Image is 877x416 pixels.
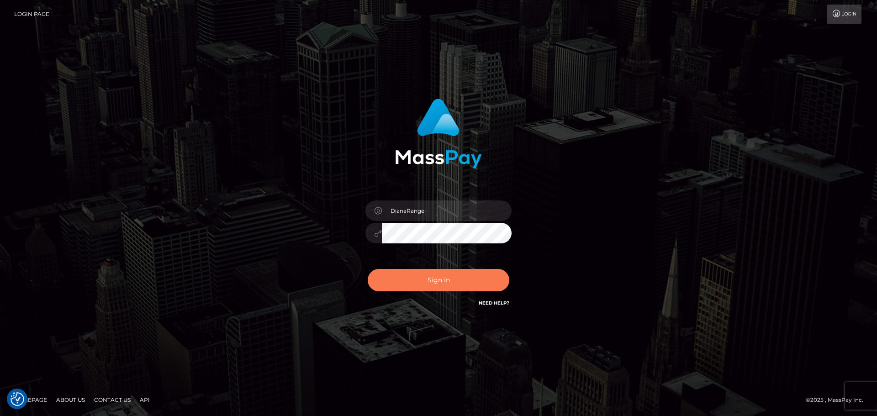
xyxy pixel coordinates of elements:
input: Username... [382,200,512,221]
a: Contact Us [90,393,134,407]
a: About Us [53,393,89,407]
div: © 2025 , MassPay Inc. [806,395,870,405]
img: Revisit consent button [11,392,24,406]
img: MassPay Login [395,99,482,169]
button: Sign in [368,269,509,291]
button: Consent Preferences [11,392,24,406]
a: Login [827,5,861,24]
a: Homepage [10,393,51,407]
a: Login Page [14,5,49,24]
a: API [136,393,153,407]
a: Need Help? [479,300,509,306]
